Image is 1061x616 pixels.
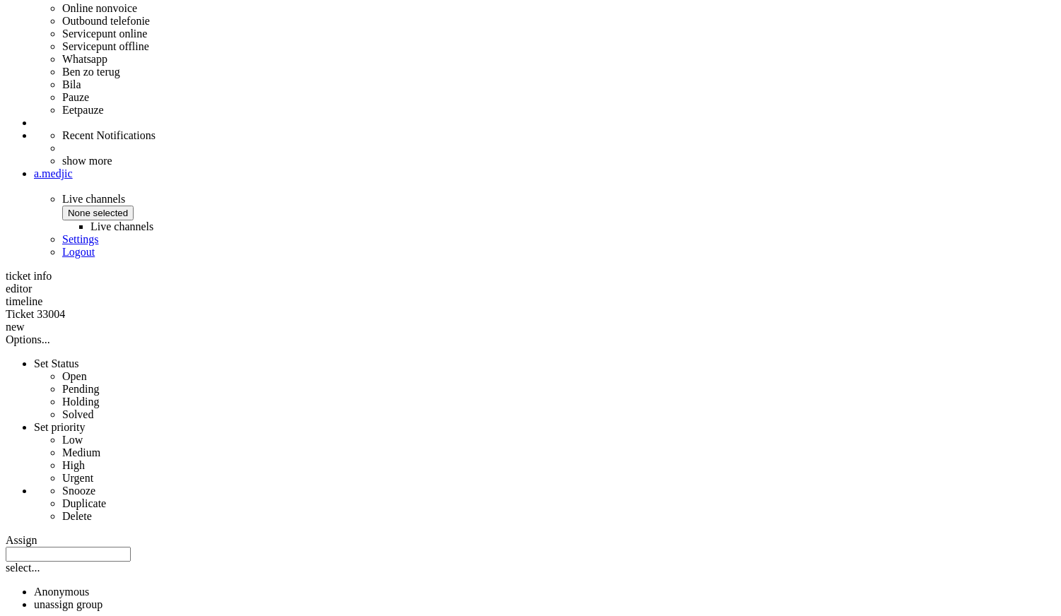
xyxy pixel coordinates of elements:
[62,485,1055,497] li: Snooze
[62,510,92,522] span: Delete
[62,446,100,458] span: Medium
[62,459,1055,472] li: High
[34,167,1055,180] a: a.medjic
[62,396,1055,408] li: Holding
[62,485,95,497] span: Snooze
[62,383,1055,396] li: Pending
[34,421,85,433] span: Set priority
[6,547,1055,611] div: Assign Group
[62,370,1055,383] li: Open
[62,472,93,484] span: Urgent
[34,586,1055,598] li: Anonymous
[62,246,95,258] a: Logout
[62,396,99,408] span: Holding
[62,408,93,420] span: Solved
[6,562,1055,574] div: select...
[62,66,120,78] label: Ben zo terug
[62,40,149,52] label: Servicepunt offline
[62,2,137,14] label: Online nonvoice
[34,598,1055,611] li: unassign group
[62,15,150,27] label: Outbound telefonie
[34,357,1055,421] li: Set Status
[62,497,106,509] span: Duplicate
[6,321,1055,333] div: new
[6,283,1055,295] div: editor
[62,155,112,167] a: show more
[62,446,1055,459] li: Medium
[62,104,104,116] label: Eetpauze
[6,333,1055,346] div: Options...
[62,193,1055,233] span: Live channels
[62,370,87,382] span: Open
[62,497,1055,510] li: Duplicate
[34,586,89,598] span: Anonymous
[62,53,107,65] label: Whatsapp
[34,357,79,369] span: Set Status
[62,129,1055,142] li: Recent Notifications
[90,220,153,232] label: Live channels
[62,408,1055,421] li: Solved
[34,370,1055,421] ul: Set Status
[34,598,102,610] span: unassign group
[34,434,1055,485] ul: Set priority
[68,208,128,218] span: None selected
[62,28,147,40] label: Servicepunt online
[62,510,1055,523] li: Delete
[62,434,1055,446] li: Low
[62,434,83,446] span: Low
[6,270,1055,283] div: ticket info
[6,295,1055,308] div: timeline
[62,472,1055,485] li: Urgent
[62,206,134,220] button: None selected
[62,383,99,395] span: Pending
[6,534,1055,547] div: Assign
[62,233,99,245] a: Settings
[6,308,1055,321] div: Ticket 33004
[62,78,81,90] label: Bila
[62,459,85,471] span: High
[6,6,206,30] body: Rich Text Area. Press ALT-0 for help.
[34,421,1055,485] li: Set priority
[62,91,89,103] label: Pauze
